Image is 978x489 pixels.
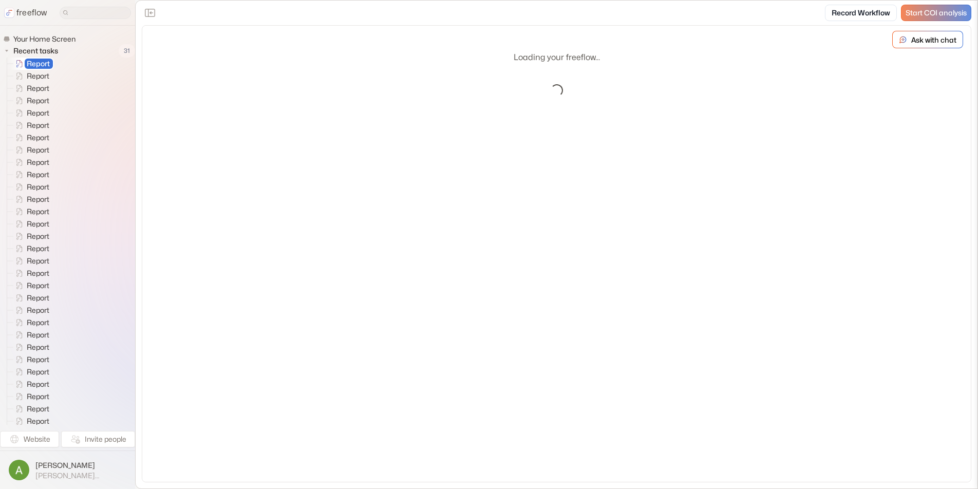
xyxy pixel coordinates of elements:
a: Report [7,70,53,82]
button: Invite people [61,431,135,447]
a: Report [7,255,53,267]
span: Report [25,243,52,254]
span: Report [25,391,52,402]
span: Report [25,170,52,180]
a: Report [7,156,53,168]
a: Report [7,304,53,316]
a: Report [7,292,53,304]
button: Close the sidebar [142,5,158,21]
span: Report [25,416,52,426]
a: Report [7,279,53,292]
span: Report [25,379,52,389]
span: Report [25,59,53,69]
a: Report [7,390,53,403]
span: Report [25,157,52,167]
p: freeflow [16,7,47,19]
a: Report [7,218,53,230]
a: Report [7,58,54,70]
span: Report [25,194,52,204]
span: Report [25,231,52,241]
a: Start COI analysis [901,5,971,21]
a: Report [7,341,53,353]
span: Report [25,206,52,217]
a: Report [7,378,53,390]
span: Report [25,305,52,315]
button: Recent tasks [3,45,62,57]
span: Report [25,342,52,352]
a: Report [7,403,53,415]
a: freeflow [4,7,47,19]
a: Report [7,144,53,156]
a: Report [7,119,53,131]
span: [PERSON_NAME][EMAIL_ADDRESS] [35,471,126,480]
a: Report [7,353,53,366]
a: Report [7,267,53,279]
span: [PERSON_NAME] [35,460,126,471]
span: Report [25,354,52,365]
span: Your Home Screen [11,34,79,44]
a: Report [7,329,53,341]
span: Report [25,133,52,143]
span: Report [25,293,52,303]
span: Report [25,280,52,291]
span: Report [25,108,52,118]
a: Record Workflow [825,5,897,21]
span: 31 [119,44,135,58]
span: Report [25,182,52,192]
a: Report [7,131,53,144]
a: Report [7,181,53,193]
span: Report [25,120,52,130]
a: Report [7,242,53,255]
span: Recent tasks [11,46,61,56]
p: Loading your freeflow... [514,51,600,64]
span: Report [25,145,52,155]
img: profile [9,460,29,480]
span: Report [25,404,52,414]
span: Report [25,96,52,106]
a: Report [7,415,53,427]
span: Report [25,71,52,81]
a: Report [7,316,53,329]
p: Ask with chat [911,34,956,45]
a: Your Home Screen [3,34,80,44]
span: Report [25,330,52,340]
a: Report [7,193,53,205]
a: Report [7,168,53,181]
a: Report [7,95,53,107]
a: Report [7,230,53,242]
a: Report [7,205,53,218]
a: Report [7,82,53,95]
button: [PERSON_NAME][PERSON_NAME][EMAIL_ADDRESS] [6,457,129,483]
span: Report [25,83,52,93]
a: Report [7,366,53,378]
a: Report [7,107,53,119]
span: Report [25,317,52,328]
span: Report [25,256,52,266]
span: Report [25,367,52,377]
span: Report [25,268,52,278]
span: Report [25,219,52,229]
span: Start COI analysis [906,9,967,17]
